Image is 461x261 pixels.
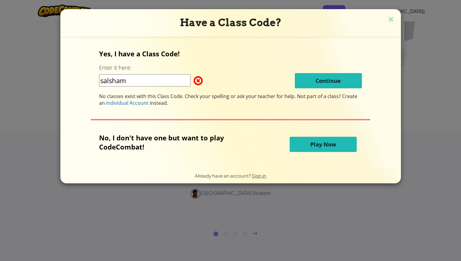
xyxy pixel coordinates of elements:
[252,173,266,178] a: Sign in
[290,137,357,152] button: Play Now
[99,133,254,151] p: No, I don't have one but want to play CodeCombat!
[387,15,395,24] img: close icon
[180,16,281,29] span: Have a Class Code?
[106,100,148,106] span: Individual Account
[99,64,131,72] label: Enter it here:
[195,173,252,178] span: Already have an account?
[295,73,362,88] button: Continue
[99,93,297,100] span: No classes exist with this Class Code. Check your spelling or ask your teacher for help.
[316,77,341,84] span: Continue
[99,49,362,58] p: Yes, I have a Class Code!
[148,100,168,106] span: instead.
[99,93,357,106] span: Not part of a class? Create an
[310,141,336,148] span: Play Now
